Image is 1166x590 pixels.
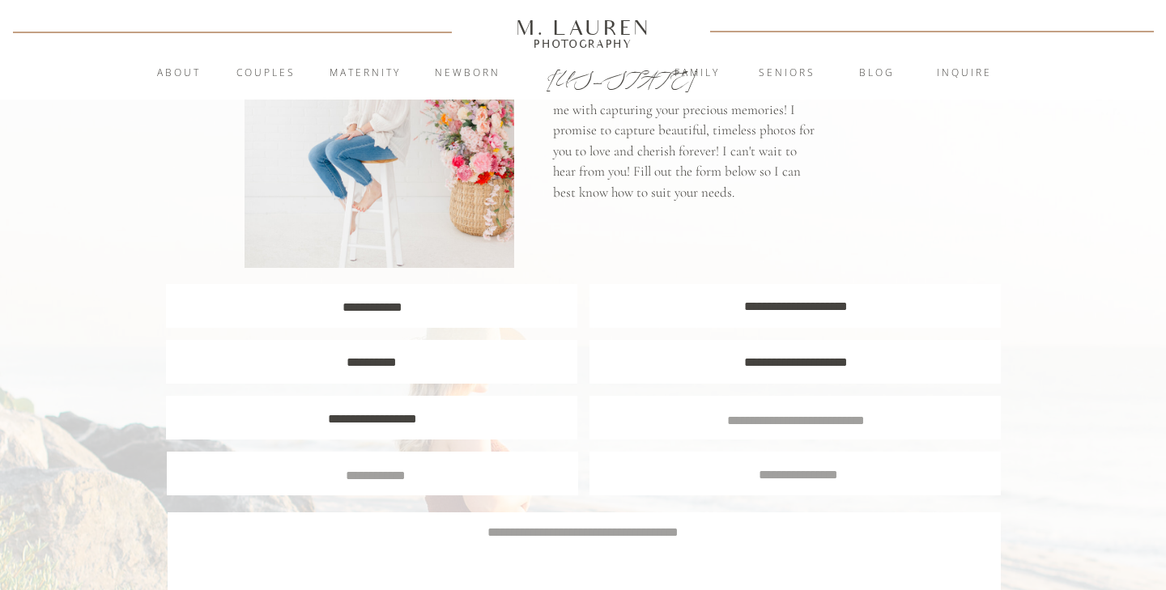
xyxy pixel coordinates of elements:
a: Seniors [743,66,831,82]
p: I'm so excited that you are considering to trust me with capturing your precious memories! I prom... [553,79,819,216]
a: M. Lauren [467,19,699,36]
a: Photography [509,40,657,48]
a: blog [833,66,921,82]
a: [US_STATE] [547,66,620,86]
a: Family [653,66,741,82]
p: Hello there [568,5,777,31]
a: Maternity [321,66,409,82]
a: About [147,66,210,82]
p: let's stay in touch [553,31,819,74]
a: Couples [222,66,309,82]
a: Newborn [423,66,511,82]
a: inquire [921,66,1008,82]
